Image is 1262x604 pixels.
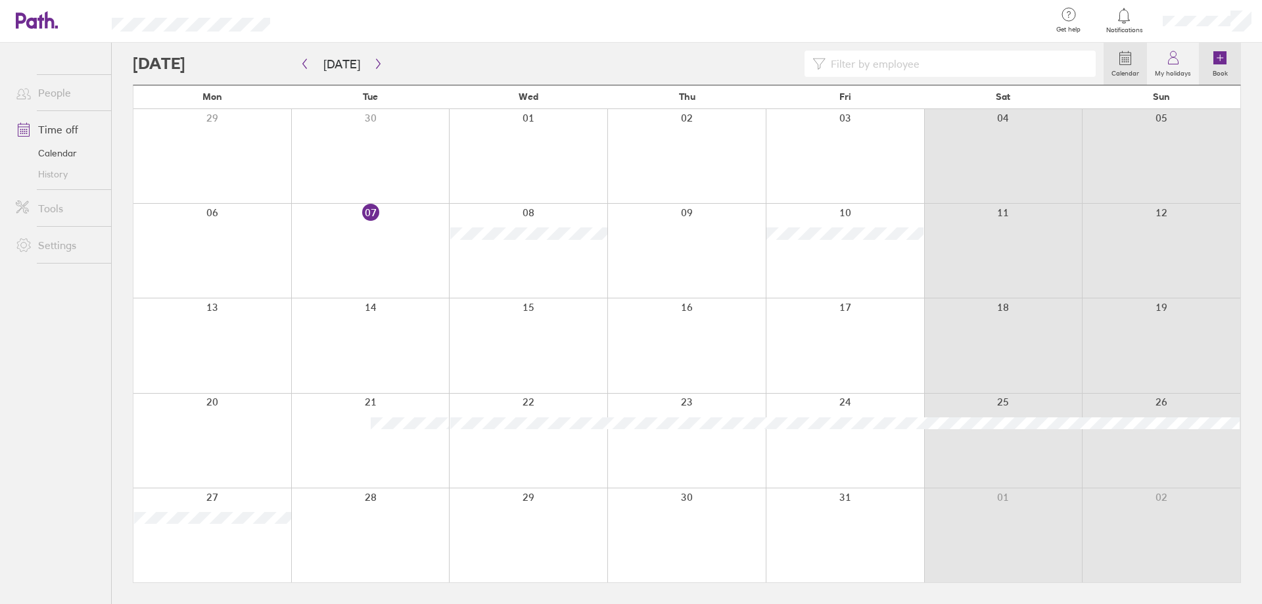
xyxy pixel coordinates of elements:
span: Thu [679,91,695,102]
input: Filter by employee [826,51,1088,76]
span: Wed [519,91,538,102]
span: Fri [839,91,851,102]
a: History [5,164,111,185]
span: Tue [363,91,378,102]
a: My holidays [1147,43,1199,85]
span: Sat [996,91,1010,102]
span: Notifications [1103,26,1146,34]
label: Book [1205,66,1236,78]
span: Get help [1047,26,1090,34]
a: Notifications [1103,7,1146,34]
span: Mon [202,91,222,102]
span: Sun [1153,91,1170,102]
a: Tools [5,195,111,221]
a: Calendar [5,143,111,164]
a: Time off [5,116,111,143]
label: My holidays [1147,66,1199,78]
a: Book [1199,43,1241,85]
label: Calendar [1104,66,1147,78]
a: Calendar [1104,43,1147,85]
a: Settings [5,232,111,258]
a: People [5,80,111,106]
button: [DATE] [313,53,371,75]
